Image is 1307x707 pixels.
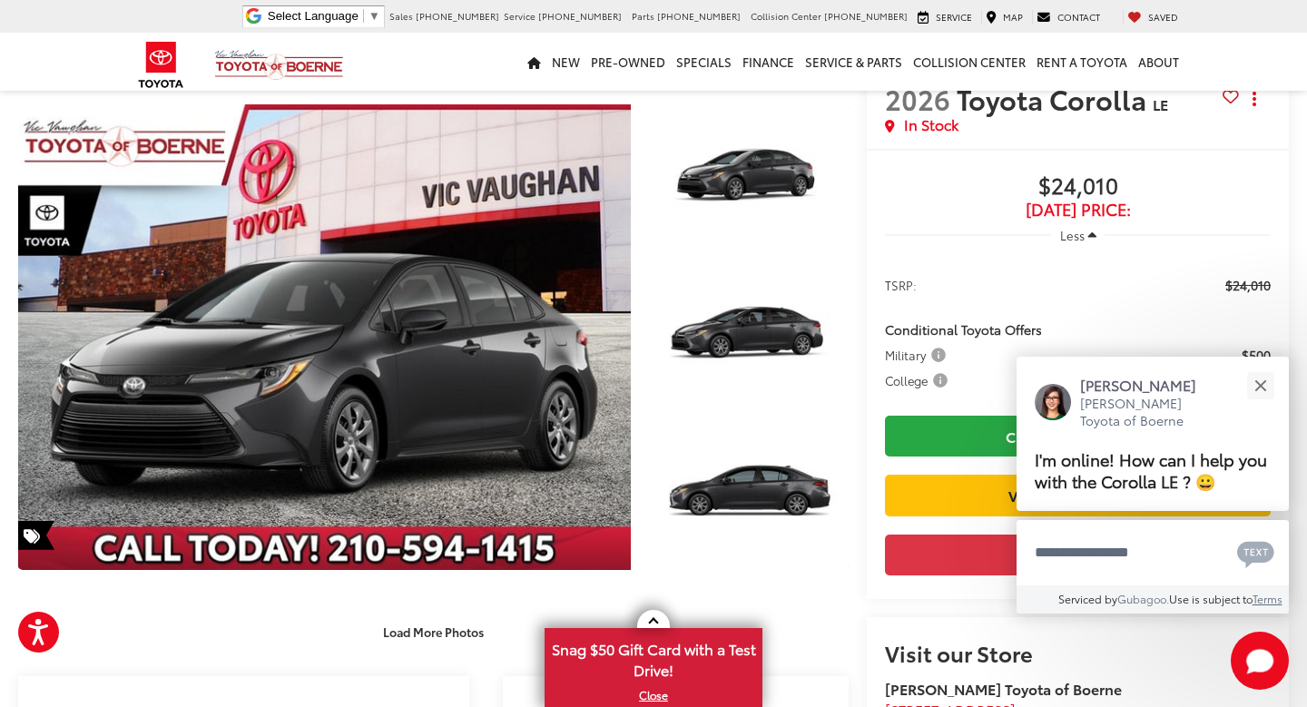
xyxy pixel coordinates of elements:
[885,276,917,294] span: TSRP:
[657,9,741,23] span: [PHONE_NUMBER]
[363,9,364,23] span: ​
[885,371,951,389] span: College
[885,416,1271,457] a: Check Availability
[1123,10,1183,25] a: My Saved Vehicles
[12,103,636,571] img: 2026 Toyota Corolla LE
[1153,93,1168,114] span: LE
[1080,375,1214,395] p: [PERSON_NAME]
[885,346,949,364] span: Military
[885,320,1042,339] span: Conditional Toyota Offers
[268,9,359,23] span: Select Language
[1032,10,1105,25] a: Contact
[1237,539,1274,568] svg: Text
[1231,632,1289,690] button: Toggle Chat Window
[885,346,952,364] button: Military
[885,79,950,118] span: 2026
[957,79,1153,118] span: Toyota Corolla
[1035,447,1267,493] span: I'm online! How can I help you with the Corolla LE ? 😀
[1017,357,1289,614] div: Close[PERSON_NAME][PERSON_NAME] Toyota of BoerneI'm online! How can I help you with the Corolla L...
[546,630,761,685] span: Snag $50 Gift Card with a Test Drive!
[546,33,585,91] a: New
[214,49,344,81] img: Vic Vaughan Toyota of Boerne
[18,104,631,570] a: Expand Photo 0
[370,616,496,648] button: Load More Photos
[1080,395,1214,430] p: [PERSON_NAME] Toyota of Boerne
[389,9,413,23] span: Sales
[1231,632,1289,690] svg: Start Chat
[1117,591,1169,606] a: Gubagoo.
[885,678,1122,699] strong: [PERSON_NAME] Toyota of Boerne
[649,261,851,413] img: 2026 Toyota Corolla LE
[936,10,972,24] span: Service
[1051,219,1106,251] button: Less
[824,9,908,23] span: [PHONE_NUMBER]
[1031,33,1133,91] a: Rent a Toyota
[885,173,1271,201] span: $24,010
[671,33,737,91] a: Specials
[885,475,1271,516] a: Value Your Trade
[1003,10,1023,24] span: Map
[1253,591,1282,606] a: Terms
[1017,520,1289,585] textarea: Type your message
[632,9,654,23] span: Parts
[1148,10,1178,24] span: Saved
[651,263,849,412] a: Expand Photo 2
[908,33,1031,91] a: Collision Center
[522,33,546,91] a: Home
[18,521,54,550] span: Special
[1253,92,1256,106] span: dropdown dots
[416,9,499,23] span: [PHONE_NUMBER]
[504,9,536,23] span: Service
[1169,591,1253,606] span: Use is subject to
[1242,346,1271,364] span: $500
[751,9,821,23] span: Collision Center
[885,641,1271,664] h2: Visit our Store
[737,33,800,91] a: Finance
[913,10,977,25] a: Service
[1058,591,1117,606] span: Serviced by
[1060,227,1085,243] span: Less
[904,114,958,135] span: In Stock
[885,371,954,389] button: College
[268,9,380,23] a: Select Language​
[585,33,671,91] a: Pre-Owned
[651,421,849,570] a: Expand Photo 3
[649,419,851,571] img: 2026 Toyota Corolla LE
[1232,532,1280,573] button: Chat with SMS
[369,9,380,23] span: ▼
[651,104,849,253] a: Expand Photo 1
[1057,10,1100,24] span: Contact
[1225,276,1271,294] span: $24,010
[1239,83,1271,114] button: Actions
[1133,33,1184,91] a: About
[981,10,1027,25] a: Map
[538,9,622,23] span: [PHONE_NUMBER]
[885,201,1271,219] span: [DATE] Price:
[885,535,1271,575] button: Get Price Now
[1241,366,1280,405] button: Close
[649,103,851,254] img: 2026 Toyota Corolla LE
[127,35,195,94] img: Toyota
[800,33,908,91] a: Service & Parts: Opens in a new tab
